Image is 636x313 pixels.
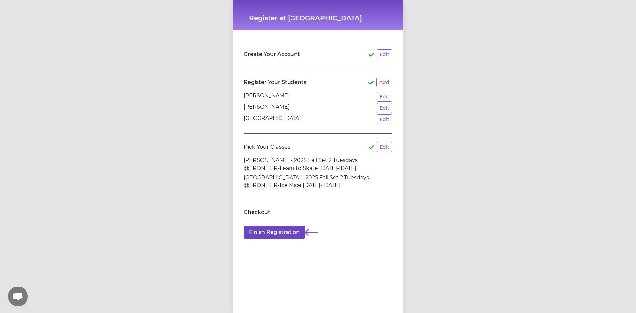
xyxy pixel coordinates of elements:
[244,103,290,113] p: [PERSON_NAME]
[376,78,392,87] button: Add
[244,92,290,102] p: [PERSON_NAME]
[244,226,305,239] button: Finish Registration
[249,13,387,23] h1: Register at [GEOGRAPHIC_DATA]
[244,114,301,124] p: [GEOGRAPHIC_DATA]
[244,50,300,58] h2: Create Your Account
[377,114,392,124] button: Edit
[377,103,392,113] button: Edit
[244,208,270,216] h2: Checkout
[377,49,392,59] button: Edit
[244,156,392,172] li: [PERSON_NAME] - 2025 Fall Set 2 Tuesdays @FRONTIER-Learn to Skate [DATE]-[DATE]
[244,174,392,189] li: [GEOGRAPHIC_DATA] - 2025 Fall Set 2 Tuesdays @FRONTIER-Ice Mice [DATE]-[DATE]
[377,142,392,152] button: Edit
[244,78,306,86] h2: Register Your Students
[377,92,392,102] button: Edit
[8,287,28,306] a: Open chat
[244,143,290,151] h2: Pick Your Classes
